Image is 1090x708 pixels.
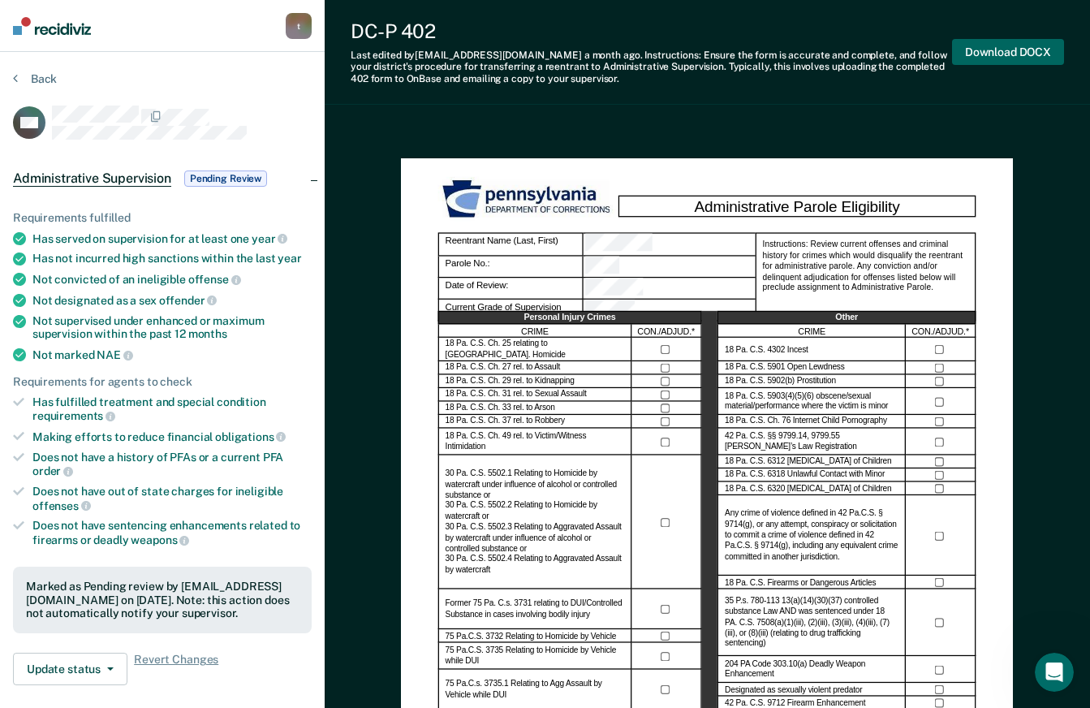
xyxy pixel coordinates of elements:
span: Revert Changes [134,653,218,685]
label: 18 Pa. C.S. Ch. 31 rel. to Sexual Assault [446,390,587,400]
label: 18 Pa. C.S. Ch. 49 rel. to Victim/Witness Intimidation [446,431,625,452]
span: Administrative Supervision [13,171,171,187]
span: a month ago [584,50,640,61]
span: requirements [32,409,115,422]
div: Making efforts to reduce financial [32,430,312,444]
label: 18 Pa. C.S. Ch. 37 rel. to Robbery [446,417,565,427]
label: 18 Pa. C.S. 6312 [MEDICAL_DATA] of Children [725,456,891,467]
label: 75 Pa.C.S. 3735 Relating to Homicide by Vehicle while DUI [446,645,625,667]
label: Any crime of violence defined in 42 Pa.C.S. § 9714(g), or any attempt, conspiracy or solicitation... [725,509,898,563]
label: 18 Pa. C.S. Ch. 27 rel. to Assault [446,363,561,373]
label: 35 P.s. 780-113 13(a)(14)(30)(37) controlled substance Law AND was sentenced under 18 PA. C.S. 75... [725,596,898,650]
label: 75 Pa.C.s. 3735.1 Relating to Agg Assault by Vehicle while DUI [446,680,625,701]
label: 18 Pa. C.S. 4302 Incest [725,344,808,355]
span: offenses [32,499,91,512]
div: DC-P 402 [351,19,952,43]
div: Current Grade of Supervision [584,300,756,322]
div: Does not have out of state charges for ineligible [32,485,312,512]
div: Not convicted of an ineligible [32,272,312,287]
div: Has fulfilled treatment and special condition [32,395,312,423]
div: Parole No.: [438,256,584,278]
div: Not designated as a sex [32,293,312,308]
div: Does not have a history of PFAs or a current PFA order [32,451,312,478]
div: Personal Injury Crimes [438,311,702,325]
iframe: Intercom live chat [1035,653,1074,692]
div: CON./ADJUD.* [632,325,702,339]
span: year [278,252,301,265]
span: NAE [97,348,132,361]
div: Not supervised under enhanced or maximum supervision within the past 12 [32,314,312,342]
label: 18 Pa. C.S. Ch. 76 Internet Child Pornography [725,417,887,427]
label: 18 Pa. C.S. 6320 [MEDICAL_DATA] of Children [725,483,891,494]
label: 18 Pa. C.S. Ch. 29 rel. to Kidnapping [446,376,575,386]
button: Download DOCX [952,39,1064,66]
span: obligations [215,430,286,443]
label: 18 Pa. C.S. 5901 Open Lewdness [725,363,844,373]
label: 18 Pa. C.S. 5902(b) Prostitution [725,376,836,386]
div: CON./ADJUD.* [906,325,976,339]
img: Recidiviz [13,17,91,35]
label: 30 Pa. C.S. 5502.1 Relating to Homicide by watercraft under influence of alcohol or controlled su... [446,468,625,576]
label: 18 Pa. C.S. 6318 Unlawful Contact with Minor [725,470,885,481]
div: Has not incurred high sanctions within the last [32,252,312,265]
div: Requirements for agents to check [13,375,312,389]
div: Marked as Pending review by [EMAIL_ADDRESS][DOMAIN_NAME] on [DATE]. Note: this action does not au... [26,580,299,620]
span: year [252,232,287,245]
label: Designated as sexually violent predator [725,684,862,695]
span: weapons [131,533,189,546]
span: months [188,327,227,340]
button: t [286,13,312,39]
div: Date of Review: [584,278,756,300]
div: CRIME [438,325,632,339]
label: 18 Pa. C.S. Ch. 25 relating to [GEOGRAPHIC_DATA]. Homicide [446,339,625,360]
img: PDOC Logo [438,177,618,222]
div: Other [718,311,976,325]
label: Former 75 Pa. C.s. 3731 relating to DUI/Controlled Substance in cases involving bodily injury [446,598,625,619]
div: Requirements fulfilled [13,211,312,225]
div: Reentrant Name (Last, First) [584,233,756,256]
div: Reentrant Name (Last, First) [438,233,584,256]
label: 18 Pa. C.S. Firearms or Dangerous Articles [725,577,876,588]
label: 18 Pa. C.S. 5903(4)(5)(6) obscene/sexual material/performance where the victim is minor [725,391,898,412]
div: Date of Review: [438,278,584,300]
div: Not marked [32,348,312,362]
div: CRIME [718,325,907,339]
div: Administrative Parole Eligibility [618,195,976,217]
div: Current Grade of Supervision [438,300,584,322]
div: Last edited by [EMAIL_ADDRESS][DOMAIN_NAME] . Instructions: Ensure the form is accurate and compl... [351,50,952,84]
div: Instructions: Review current offenses and criminal history for crimes which would disqualify the ... [756,233,976,322]
span: offense [188,273,241,286]
button: Back [13,71,57,86]
label: 18 Pa. C.S. Ch. 33 rel. to Arson [446,403,555,413]
button: Update status [13,653,127,685]
div: Parole No.: [584,256,756,278]
label: 75 Pa.C.S. 3732 Relating to Homicide by Vehicle [446,631,617,641]
span: offender [159,294,218,307]
label: 42 Pa. C.S. §§ 9799.14, 9799.55 [PERSON_NAME]’s Law Registration [725,431,898,452]
label: 204 PA Code 303.10(a) Deadly Weapon Enhancement [725,659,898,680]
div: Has served on supervision for at least one [32,231,312,246]
div: Does not have sentencing enhancements related to firearms or deadly [32,519,312,546]
span: Pending Review [184,171,267,187]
